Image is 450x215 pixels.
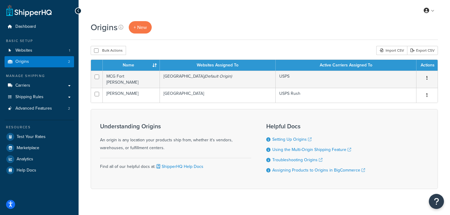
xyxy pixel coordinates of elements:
td: [PERSON_NAME] [103,88,160,103]
a: + New [129,21,152,34]
td: [GEOGRAPHIC_DATA] [160,71,276,88]
span: Help Docs [17,168,36,173]
span: 2 [68,106,70,111]
th: Name : activate to sort column ascending [103,60,160,71]
a: Shipping Rules [5,91,74,103]
a: Help Docs [5,165,74,176]
span: Origins [15,59,29,64]
div: Resources [5,125,74,130]
a: Marketplace [5,143,74,153]
button: Bulk Actions [91,46,126,55]
button: Open Resource Center [429,194,444,209]
li: Advanced Features [5,103,74,114]
li: Websites [5,45,74,56]
a: Troubleshooting Origins [272,157,322,163]
span: Advanced Features [15,106,52,111]
a: Websites 1 [5,45,74,56]
h3: Understanding Origins [100,123,251,130]
a: Advanced Features 2 [5,103,74,114]
a: Dashboard [5,21,74,32]
span: 2 [68,59,70,64]
span: 1 [69,48,70,53]
div: Import CSV [376,46,407,55]
a: Setting Up Origins [272,136,312,143]
a: Export CSV [407,46,438,55]
a: Test Your Rates [5,131,74,142]
a: Using the Multi-Origin Shipping Feature [272,146,351,153]
span: Test Your Rates [17,134,46,140]
a: ShipperHQ Help Docs [155,163,203,170]
td: USPS [276,71,416,88]
span: + New [134,24,147,31]
span: Carriers [15,83,30,88]
span: Analytics [17,157,33,162]
a: Carriers [5,80,74,91]
a: Analytics [5,154,74,165]
h1: Origins [91,21,118,33]
span: Marketplace [17,146,39,151]
span: Shipping Rules [15,95,44,100]
td: USPS Rush [276,88,416,103]
span: Dashboard [15,24,36,29]
li: Origins [5,56,74,67]
a: Origins 2 [5,56,74,67]
span: Websites [15,48,32,53]
a: Assigning Products to Origins in BigCommerce [272,167,365,173]
a: ShipperHQ Home [6,5,52,17]
td: MCG Fort [PERSON_NAME] [103,71,160,88]
h3: Helpful Docs [266,123,365,130]
div: An origin is any location your products ship from, whether it's vendors, warehouses, or fulfillme... [100,123,251,152]
th: Active Carriers Assigned To [276,60,416,71]
th: Websites Assigned To [160,60,276,71]
div: Find all of our helpful docs at: [100,158,251,171]
td: [GEOGRAPHIC_DATA] [160,88,276,103]
div: Manage Shipping [5,73,74,79]
div: Basic Setup [5,38,74,43]
i: (Default Origin) [204,73,232,79]
th: Actions [416,60,438,71]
